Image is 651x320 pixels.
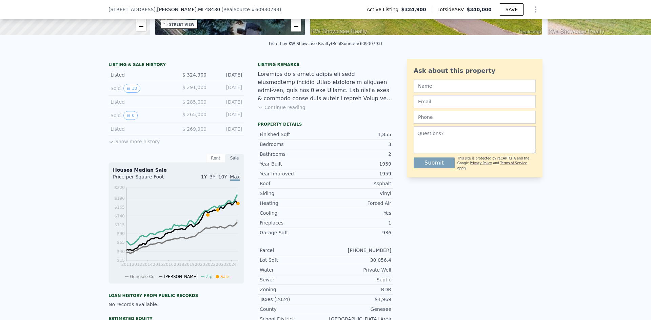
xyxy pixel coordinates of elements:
[325,276,391,283] div: Septic
[212,111,242,120] div: [DATE]
[182,112,206,117] span: $ 265,000
[163,262,174,267] tspan: 2016
[197,7,220,12] span: , MI 48430
[260,266,325,273] div: Water
[258,122,393,127] div: Property details
[258,62,393,67] div: Listing remarks
[164,274,198,279] span: [PERSON_NAME]
[108,301,244,308] div: No records available.
[260,247,325,254] div: Parcel
[325,180,391,187] div: Asphalt
[108,62,244,69] div: LISTING & SALE HISTORY
[205,262,216,267] tspan: 2022
[414,111,536,124] input: Phone
[218,174,227,179] span: 10Y
[414,95,536,108] input: Email
[114,196,125,201] tspan: $190
[139,22,143,30] span: −
[108,135,160,145] button: Show more history
[123,84,140,93] button: View historical data
[437,6,467,13] span: Lotside ARV
[226,262,237,267] tspan: 2024
[117,231,125,236] tspan: $90
[221,6,281,13] div: ( )
[260,229,325,236] div: Garage Sqft
[401,6,426,13] span: $324,900
[182,85,206,90] span: $ 291,000
[260,170,325,177] div: Year Improved
[325,131,391,138] div: 1,855
[212,71,242,78] div: [DATE]
[470,161,492,165] a: Privacy Policy
[325,190,391,197] div: Vinyl
[258,104,305,111] button: Continue reading
[325,229,391,236] div: 936
[153,262,163,267] tspan: 2015
[325,170,391,177] div: 1959
[182,99,206,105] span: $ 285,000
[325,257,391,263] div: 30,056.4
[500,161,527,165] a: Terms of Service
[230,174,240,181] span: Max
[294,22,298,30] span: −
[212,99,242,105] div: [DATE]
[414,80,536,92] input: Name
[132,262,142,267] tspan: 2012
[201,174,207,179] span: 1Y
[457,156,536,171] div: This site is protected by reCAPTCHA and the Google and apply.
[113,167,240,173] div: Houses Median Sale
[108,6,156,13] span: [STREET_ADDRESS]
[414,157,455,168] button: Submit
[325,200,391,207] div: Forced Air
[108,293,244,298] div: Loan history from public records
[325,161,391,167] div: 1959
[182,72,206,78] span: $ 324,900
[260,151,325,157] div: Bathrooms
[291,21,301,31] a: Zoom out
[260,161,325,167] div: Year Built
[260,306,325,313] div: County
[223,7,250,12] span: RealSource
[206,274,212,279] span: Zip
[212,84,242,93] div: [DATE]
[111,84,171,93] div: Sold
[260,219,325,226] div: Fireplaces
[156,6,220,13] span: , [PERSON_NAME]
[325,286,391,293] div: RDR
[114,222,125,227] tspan: $115
[258,70,393,103] div: Loremips do s ametc adipis eli sedd eiusmodtemp incidid Utlab etdolore m aliquaen admi-ven, quis ...
[529,3,542,16] button: Show Options
[210,174,215,179] span: 3Y
[325,266,391,273] div: Private Well
[117,240,125,245] tspan: $65
[367,6,401,13] span: Active Listing
[325,296,391,303] div: $4,969
[467,7,492,12] span: $340,000
[111,111,171,120] div: Sold
[130,274,156,279] span: Genesee Co.
[260,210,325,216] div: Cooling
[136,21,146,31] a: Zoom out
[225,154,244,163] div: Sale
[195,262,205,267] tspan: 2020
[206,154,225,163] div: Rent
[325,219,391,226] div: 1
[325,247,391,254] div: [PHONE_NUMBER]
[260,296,325,303] div: Taxes (2024)
[174,262,184,267] tspan: 2018
[220,274,229,279] span: Sale
[260,286,325,293] div: Zoning
[260,190,325,197] div: Siding
[500,3,524,16] button: SAVE
[117,249,125,254] tspan: $40
[111,71,171,78] div: Listed
[114,214,125,218] tspan: $140
[325,141,391,148] div: 3
[123,111,138,120] button: View historical data
[142,262,153,267] tspan: 2014
[269,41,382,46] div: Listed by KW Showcase Realty (RealSource #60930793)
[117,258,125,263] tspan: $15
[169,22,195,27] div: STREET VIEW
[111,126,171,132] div: Listed
[325,210,391,216] div: Yes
